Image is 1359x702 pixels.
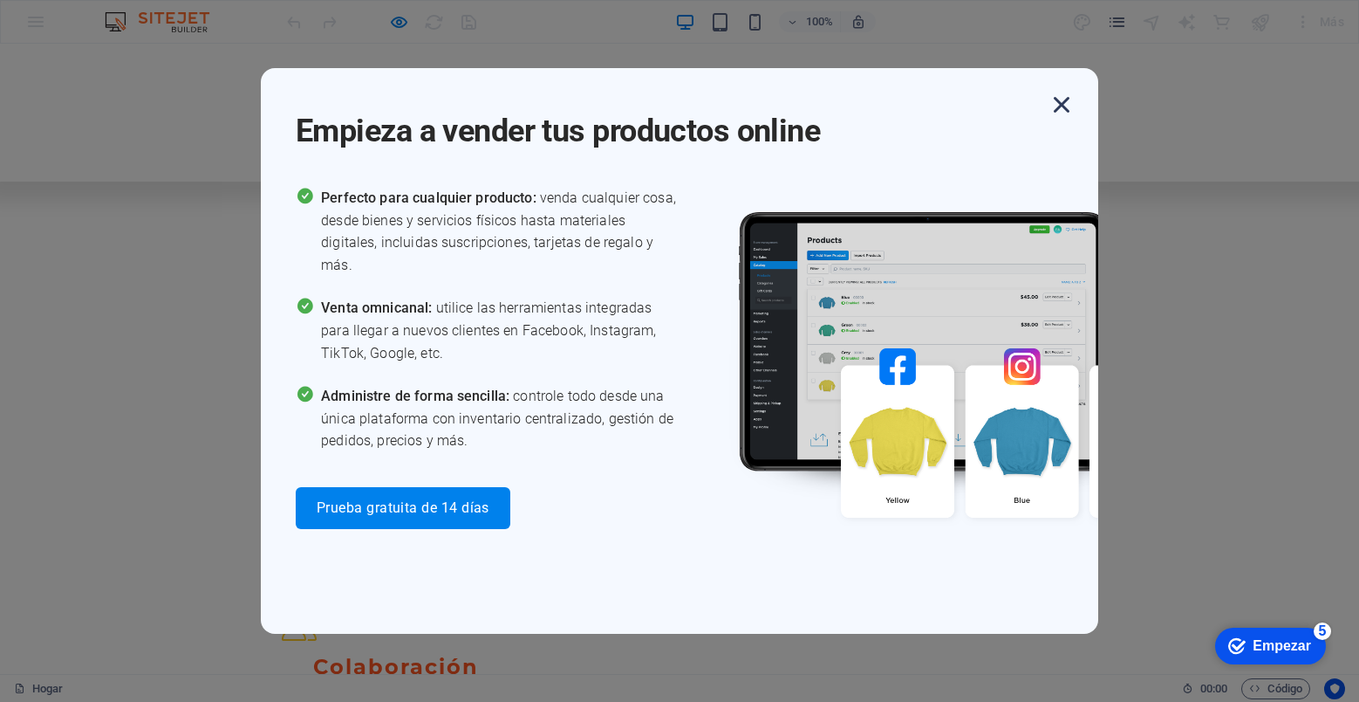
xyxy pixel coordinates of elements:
[68,19,126,34] font: Empezar
[321,388,509,404] font: Administre de forma sencilla:
[611,45,700,87] a: Programa
[268,87,457,124] a: Únete a nosotros
[572,311,788,341] font: Nuestros Valores
[710,187,1233,568] img: promo_image.png
[285,463,507,521] font: [DEMOGRAPHIC_DATA] en el compromiso de cada individuo para generar cambios positivos.
[321,388,673,449] font: controle todo desde una única plataforma con inventario centralizado, gestión de pedidos, precios...
[321,299,432,316] font: Venta omnicanal:
[268,28,474,45] font: Fundación Espíritu Región
[625,58,686,74] font: Programa
[714,45,823,87] a: Capacitación
[313,610,479,636] font: Colaboración
[321,189,676,273] font: venda cualquier cosa, desde bienes y servicios físicos hasta materiales digitales, incluidas susc...
[317,426,475,451] font: Compromiso
[528,58,584,74] font: Nosotros
[296,113,820,149] font: Empieza a vender tus productos online
[134,4,142,19] font: 5
[453,58,486,74] font: Inicio
[728,58,809,74] font: Capacitación
[321,189,536,206] font: Perfecto para cualquier producto:
[321,299,656,361] font: utilice las herramientas integradas para llegar a nuevos clientes en Facebook, Instagram, TikTok,...
[317,499,489,516] font: Prueba gratuita de 14 días
[268,109,1035,168] font: En Fundación Espíritu Región, trabajamos para empoderar a los líderes de la [GEOGRAPHIC_DATA]. No...
[296,487,510,529] button: Prueba gratuita de 14 días
[837,45,921,87] a: Contacto
[851,58,907,74] font: Contacto
[297,97,428,114] font: Únete a nosotros
[514,45,598,87] a: Nosotros
[439,45,500,87] a: Inicio
[31,9,141,45] div: Empezar Quedan 5 elementos, 0 % completado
